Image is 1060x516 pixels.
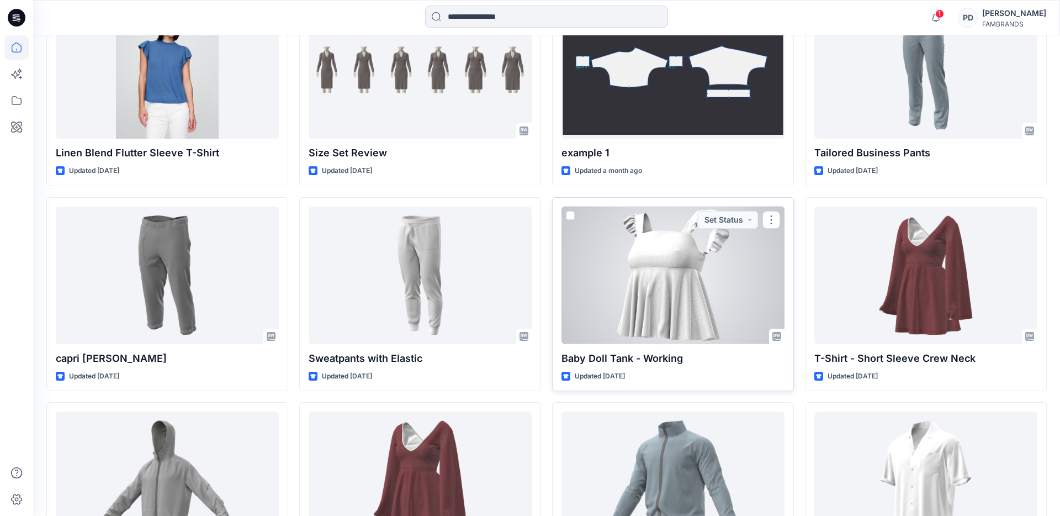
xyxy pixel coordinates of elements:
a: T-Shirt - Short Sleeve Crew Neck [814,207,1037,344]
p: example 1 [561,145,785,161]
div: [PERSON_NAME] [982,7,1046,20]
a: example 1 [561,1,785,139]
p: Updated [DATE] [322,371,372,382]
p: T-Shirt - Short Sleeve Crew Neck [814,351,1037,366]
p: Linen Blend Flutter Sleeve T-Shirt [56,145,279,161]
a: capri michell [56,207,279,344]
p: Updated a month ago [575,165,642,177]
p: Updated [DATE] [322,165,372,177]
p: Updated [DATE] [575,371,625,382]
a: Tailored Business Pants [814,1,1037,139]
p: capri [PERSON_NAME] [56,351,279,366]
a: Size Set Review [309,1,532,139]
p: Updated [DATE] [828,371,878,382]
p: Sweatpants with Elastic [309,351,532,366]
p: Tailored Business Pants [814,145,1037,161]
div: FAMBRANDS [982,20,1046,28]
p: Baby Doll Tank - Working [561,351,785,366]
a: Sweatpants with Elastic [309,207,532,344]
a: Baby Doll Tank - Working [561,207,785,344]
p: Updated [DATE] [828,165,878,177]
p: Updated [DATE] [69,165,119,177]
p: Updated [DATE] [69,371,119,382]
span: 1 [935,9,944,18]
p: Size Set Review [309,145,532,161]
div: PD [958,8,978,28]
a: Linen Blend Flutter Sleeve T-Shirt [56,1,279,139]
